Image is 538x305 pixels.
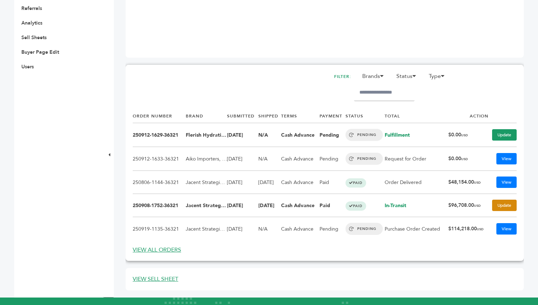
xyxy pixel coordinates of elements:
th: TOTAL [385,110,448,123]
td: Cash Advance [281,217,320,241]
td: N/A [258,147,281,171]
li: Status [393,72,424,84]
td: Pending [320,147,346,171]
td: Cash Advance [281,194,320,217]
td: Pending [320,217,346,241]
span: PAID [346,178,366,188]
a: VIEW ALL ORDERS [133,246,181,254]
a: 250908-1752-36321 [133,202,178,209]
a: Update [492,200,517,211]
th: TERMS [281,110,320,123]
a: 250919-1135-36321 [133,226,179,232]
span: USD [477,227,484,231]
a: Analytics [21,20,42,26]
td: N/A [258,123,281,147]
th: ORDER NUMBER [133,110,186,123]
li: Type [425,72,452,84]
td: Purchase Order Created [385,217,448,241]
td: $0.00 [448,123,489,147]
td: [DATE] [258,171,281,194]
a: View [496,153,517,164]
td: $114,218.00 [448,217,489,241]
td: $0.00 [448,147,489,171]
span: USD [461,157,468,161]
td: [DATE] [227,194,258,217]
th: STATUS [346,110,385,123]
span: USD [474,204,481,208]
th: SUBMITTED [227,110,258,123]
td: [DATE] [227,123,258,147]
span: PENDING [346,153,383,165]
td: N/A [258,217,281,241]
a: 250912-1629-36321 [133,132,178,138]
td: Jacent Strategic Manufacturing, LLC [186,217,227,241]
td: [DATE] [227,171,258,194]
td: Order Delivered [385,171,448,194]
td: Cash Advance [281,123,320,147]
th: ACTION [448,110,489,123]
td: [DATE] [227,147,258,171]
a: Buyer Page Edit [21,49,59,56]
a: VIEW SELL SHEET [133,275,178,283]
td: Request for Order [385,147,448,171]
a: Users [21,63,34,70]
a: View [496,177,517,188]
td: Aiko Importers, Inc. [186,147,227,171]
td: Paid [320,171,346,194]
h2: FILTER: [334,72,351,81]
a: View [496,223,517,235]
td: [DATE] [227,217,258,241]
input: Filter by keywords [354,84,415,101]
span: PENDING [346,223,383,235]
th: PAYMENT [320,110,346,123]
span: USD [474,180,481,185]
td: Cash Advance [281,147,320,171]
span: PAID [346,201,366,211]
li: Brands [359,72,391,84]
a: Sell Sheets [21,34,47,41]
td: Jacent Strategic Manufacturing, LLC [186,194,227,217]
a: Update [492,129,517,141]
a: Referrals [21,5,42,12]
td: Pending [320,123,346,147]
a: 250912-1633-36321 [133,156,179,162]
td: Fulfillment [385,123,448,147]
td: Paid [320,194,346,217]
td: $96,708.00 [448,194,489,217]
td: Flerish Hydration, Inc. [186,123,227,147]
span: PENDING [346,129,383,141]
td: [DATE] [258,194,281,217]
span: USD [461,133,468,137]
th: BRAND [186,110,227,123]
td: Cash Advance [281,171,320,194]
td: In-Transit [385,194,448,217]
td: $48,154.00 [448,171,489,194]
th: SHIPPED [258,110,281,123]
td: Jacent Strategic Manufacturing, LLC [186,171,227,194]
a: 250806-1144-36321 [133,179,179,186]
